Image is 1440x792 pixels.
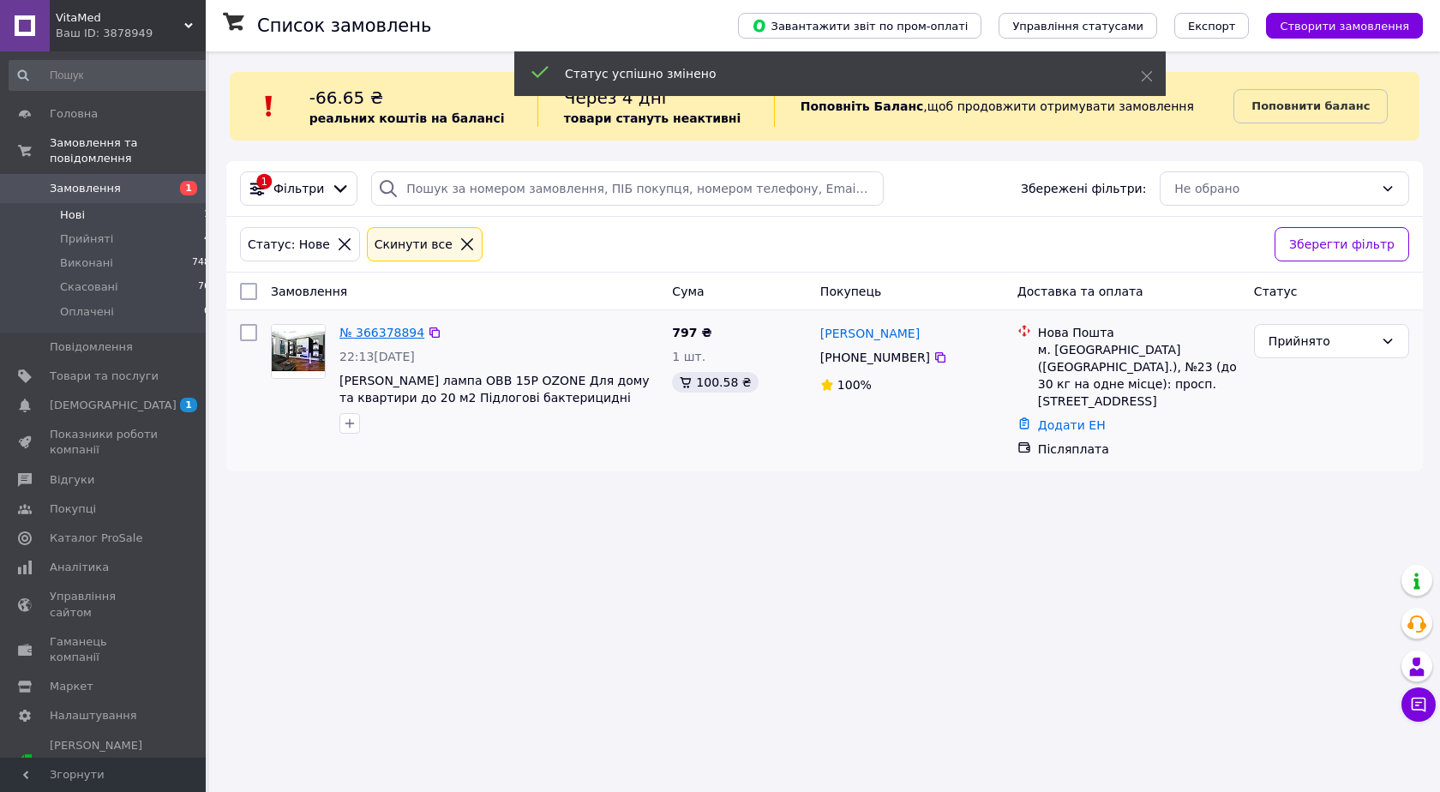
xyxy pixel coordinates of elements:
[257,15,431,36] h1: Список замовлень
[1280,20,1409,33] span: Створити замовлення
[1174,179,1374,198] div: Не обрано
[256,93,282,119] img: :exclamation:
[50,589,159,620] span: Управління сайтом
[60,207,85,223] span: Нові
[9,60,212,91] input: Пошук
[50,472,94,488] span: Відгуки
[180,398,197,412] span: 1
[60,279,118,295] span: Скасовані
[60,255,113,271] span: Виконані
[309,111,505,125] b: реальних коштів на балансі
[672,372,758,393] div: 100.58 ₴
[273,180,324,197] span: Фільтри
[50,106,98,122] span: Головна
[837,378,872,392] span: 100%
[1188,20,1236,33] span: Експорт
[50,427,159,458] span: Показники роботи компанії
[820,285,881,298] span: Покупець
[244,235,333,254] div: Статус: Нове
[371,171,883,206] input: Пошук за номером замовлення, ПІБ покупця, номером телефону, Email, номером накладної
[1251,99,1370,112] b: Поповнити баланс
[339,326,424,339] a: № 366378894
[50,398,177,413] span: [DEMOGRAPHIC_DATA]
[1038,341,1240,410] div: м. [GEOGRAPHIC_DATA] ([GEOGRAPHIC_DATA].), №23 (до 30 кг на одне місце): просп. [STREET_ADDRESS]
[1289,235,1395,254] span: Зберегти фільтр
[371,235,456,254] div: Cкинути все
[180,181,197,195] span: 1
[801,99,924,113] b: Поповніть Баланс
[1017,285,1143,298] span: Доставка та оплата
[817,345,933,369] div: [PHONE_NUMBER]
[1038,418,1106,432] a: Додати ЕН
[1266,13,1423,39] button: Створити замовлення
[50,135,206,166] span: Замовлення та повідомлення
[204,207,210,223] span: 1
[820,325,920,342] a: [PERSON_NAME]
[672,285,704,298] span: Cума
[50,339,133,355] span: Повідомлення
[60,231,113,247] span: Прийняті
[752,18,968,33] span: Завантажити звіт по пром-оплаті
[1233,89,1388,123] a: Поповнити баланс
[339,350,415,363] span: 22:13[DATE]
[204,304,210,320] span: 0
[1038,441,1240,458] div: Післяплата
[50,181,121,196] span: Замовлення
[1249,18,1423,32] a: Створити замовлення
[60,304,114,320] span: Оплачені
[272,325,325,378] img: Фото товару
[1174,13,1250,39] button: Експорт
[50,738,159,785] span: [PERSON_NAME] та рахунки
[672,350,705,363] span: 1 шт.
[738,13,981,39] button: Завантажити звіт по пром-оплаті
[50,501,96,517] span: Покупці
[50,560,109,575] span: Аналітика
[774,86,1234,127] div: , щоб продовжити отримувати замовлення
[1038,324,1240,341] div: Нова Пошта
[1021,180,1146,197] span: Збережені фільтри:
[271,324,326,379] a: Фото товару
[50,634,159,665] span: Гаманець компанії
[198,279,210,295] span: 76
[50,708,137,723] span: Налаштування
[1254,285,1298,298] span: Статус
[192,255,210,271] span: 748
[1012,20,1143,33] span: Управління статусами
[339,374,650,422] a: [PERSON_NAME] лампа OBB 15P OZONE Для дому та квартири до 20 м2 Підлогові бактерицидні лампи Пере...
[204,231,210,247] span: 4
[271,285,347,298] span: Замовлення
[564,111,741,125] b: товари стануть неактивні
[1401,687,1436,722] button: Чат з покупцем
[999,13,1157,39] button: Управління статусами
[56,26,206,41] div: Ваш ID: 3878949
[1269,332,1374,351] div: Прийнято
[50,531,142,546] span: Каталог ProSale
[50,679,93,694] span: Маркет
[50,369,159,384] span: Товари та послуги
[56,10,184,26] span: VitaMed
[309,87,383,108] span: -66.65 ₴
[565,65,1098,82] div: Статус успішно змінено
[672,326,711,339] span: 797 ₴
[1275,227,1409,261] button: Зберегти фільтр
